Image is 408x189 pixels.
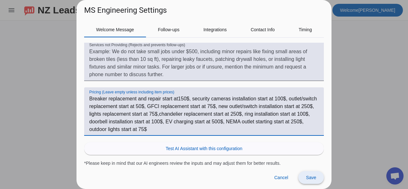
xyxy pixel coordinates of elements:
h1: MS Engineering Settings [84,5,167,15]
button: Save [298,171,324,184]
span: Timing [299,27,312,32]
span: Welcome Message [96,27,134,32]
span: Save [306,175,316,180]
span: Integrations [203,27,227,32]
mat-label: Services not Providing (Rejects and prevents follow-ups) [89,43,185,47]
button: Cancel [269,171,293,184]
button: Test AI Assistant with this configuration [84,142,324,155]
div: *Please keep in mind that our AI engineers review the inputs and may adjust them for better results. [84,160,324,166]
span: Contact Info [251,27,275,32]
span: Cancel [274,175,288,180]
mat-label: Pricing (Leave empty unless including item prices) [89,90,174,94]
span: Follow-ups [158,27,179,32]
span: Test AI Assistant with this configuration [166,145,242,152]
